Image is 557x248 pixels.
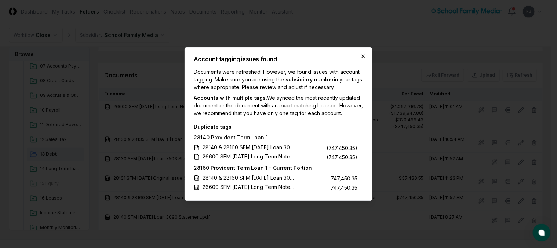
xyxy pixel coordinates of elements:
[194,144,303,152] a: 28140 & 28160 SFM [DATE] Loan 3090 Amortization Schedule .xlsx
[194,123,357,131] div: Duplicate tags
[194,183,303,191] a: 26600 SFM [DATE] Long Term Note - Current Portion .xlsx
[327,145,357,152] div: (747,450.35)
[194,164,357,174] div: 28160 Provident Term Loan 1 - Current Portion
[285,77,334,83] span: subsidiary number
[203,174,294,182] div: 28140 & 28160 SFM [DATE] Loan 3090 Amortization Schedule .xlsx
[203,144,294,152] div: 28140 & 28160 SFM [DATE] Loan 3090 Amortization Schedule .xlsx
[327,154,357,161] div: (747,450.35)
[331,184,357,192] div: 747,450.35
[194,94,363,117] p: We synced the most recently updated document or the document with an exact matching balance. Howe...
[194,95,267,101] span: Accounts with multiple tags.
[203,153,294,161] div: 26600 SFM [DATE] Long Term Note - Current Portion .xlsx
[194,153,303,161] a: 26600 SFM [DATE] Long Term Note - Current Portion .xlsx
[331,175,357,183] div: 747,450.35
[194,174,303,182] a: 28140 & 28160 SFM [DATE] Loan 3090 Amortization Schedule .xlsx
[194,134,357,143] div: 28140 Provident Term Loan 1
[203,183,294,191] div: 26600 SFM [DATE] Long Term Note - Current Portion .xlsx
[194,56,363,62] h2: Account tagging issues found
[194,68,363,91] p: Documents were refreshed. However, we found issues with account tagging. Make sure you are using ...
